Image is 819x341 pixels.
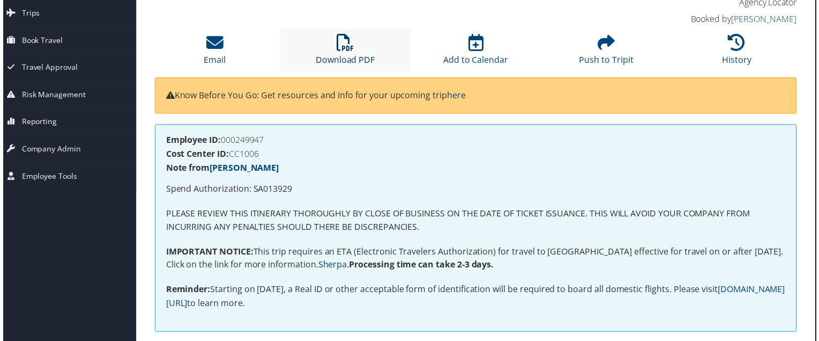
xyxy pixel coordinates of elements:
p: Know Before You Go: Get resources and info for your upcoming trip [164,89,788,103]
a: [DOMAIN_NAME][URL] [164,285,787,311]
span: Travel Approval [19,54,75,81]
a: Push to Tripit [580,40,635,66]
span: Company Admin [19,136,78,163]
strong: Cost Center ID: [164,149,227,161]
h4: CC1006 [164,150,788,159]
a: History [724,40,754,66]
p: This trip requires an ETA (Electronic Travelers Authorization) for travel to [GEOGRAPHIC_DATA] ef... [164,246,788,274]
a: Download PDF [315,40,374,66]
strong: Processing time can take 2-3 days. [348,260,494,272]
a: Add to Calendar [443,40,509,66]
p: PLEASE REVIEW THIS ITINERARY THOROUGHLY BY CLOSE OF BUSINESS ON THE DATE OF TICKET ISSUANCE. THIS... [164,208,788,236]
span: Risk Management [19,82,83,108]
strong: Employee ID: [164,135,219,147]
span: Reporting [19,109,54,136]
span: Book Travel [19,27,60,54]
a: [PERSON_NAME] [733,13,799,25]
h4: Booked by [650,13,799,25]
a: [PERSON_NAME] [208,163,278,175]
a: here [447,90,466,101]
strong: Note from [164,163,278,175]
a: Sherpa [317,260,346,272]
strong: Reminder: [164,285,209,297]
span: Employee Tools [19,164,75,191]
strong: IMPORTANT NOTICE: [164,247,252,259]
h4: 000249947 [164,136,788,145]
p: Spend Authorization: SA013929 [164,184,788,198]
a: Email [202,40,224,66]
p: Starting on [DATE], a Real ID or other acceptable form of identification will be required to boar... [164,285,788,312]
